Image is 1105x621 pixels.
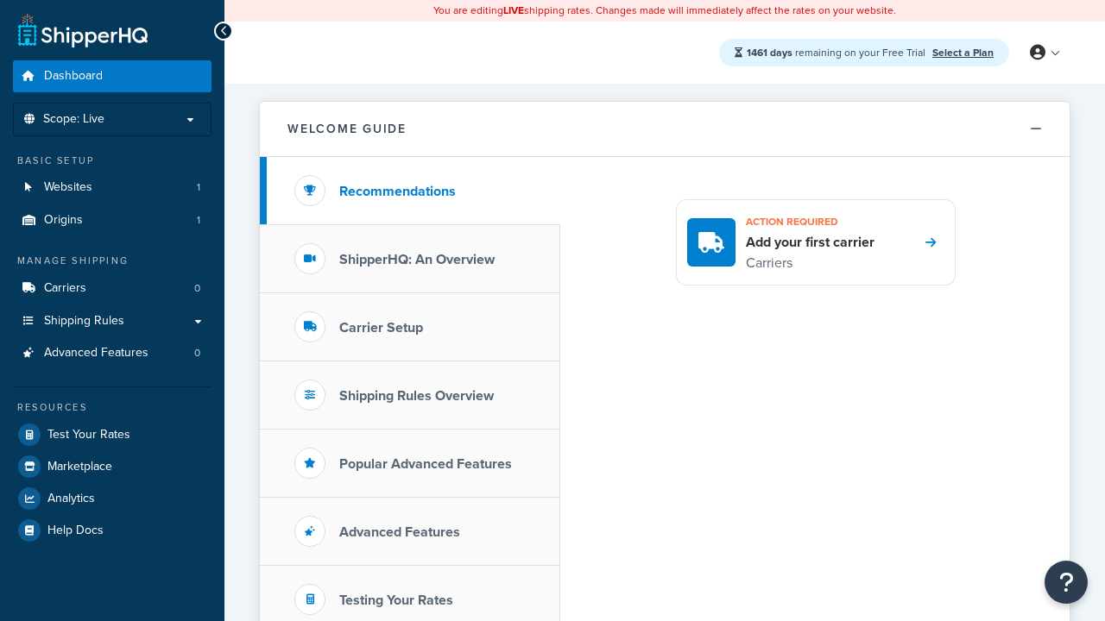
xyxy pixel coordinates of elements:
[13,483,212,514] a: Analytics
[44,281,86,296] span: Carriers
[13,172,212,204] a: Websites1
[339,524,460,540] h3: Advanced Features
[13,419,212,450] a: Test Your Rates
[44,314,124,329] span: Shipping Rules
[13,172,212,204] li: Websites
[932,45,994,60] a: Select a Plan
[13,400,212,415] div: Resources
[339,593,453,608] h3: Testing Your Rates
[287,122,407,135] h2: Welcome Guide
[44,346,148,361] span: Advanced Features
[747,45,792,60] strong: 1461 days
[44,180,92,195] span: Websites
[197,180,200,195] span: 1
[194,281,200,296] span: 0
[1045,561,1088,604] button: Open Resource Center
[747,45,928,60] span: remaining on your Free Trial
[260,102,1070,157] button: Welcome Guide
[746,252,875,274] p: Carriers
[47,460,112,474] span: Marketplace
[13,273,212,304] li: Carriers
[13,305,212,337] a: Shipping Rules
[13,451,212,482] a: Marketplace
[197,213,200,228] span: 1
[339,320,423,336] h3: Carrier Setup
[339,456,512,472] h3: Popular Advanced Features
[13,204,212,236] li: Origins
[47,492,95,506] span: Analytics
[13,254,212,268] div: Manage Shipping
[339,184,456,199] h3: Recommendations
[13,154,212,168] div: Basic Setup
[503,3,524,18] b: LIVE
[47,524,104,538] span: Help Docs
[13,273,212,304] a: Carriers0
[44,69,103,84] span: Dashboard
[13,515,212,546] a: Help Docs
[339,388,494,404] h3: Shipping Rules Overview
[13,204,212,236] a: Origins1
[13,337,212,369] a: Advanced Features0
[339,252,495,267] h3: ShipperHQ: An Overview
[194,346,200,361] span: 0
[746,233,875,252] h4: Add your first carrier
[44,213,83,228] span: Origins
[13,60,212,92] a: Dashboard
[47,428,130,442] span: Test Your Rates
[43,112,104,127] span: Scope: Live
[746,210,875,233] h3: Action required
[13,337,212,369] li: Advanced Features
